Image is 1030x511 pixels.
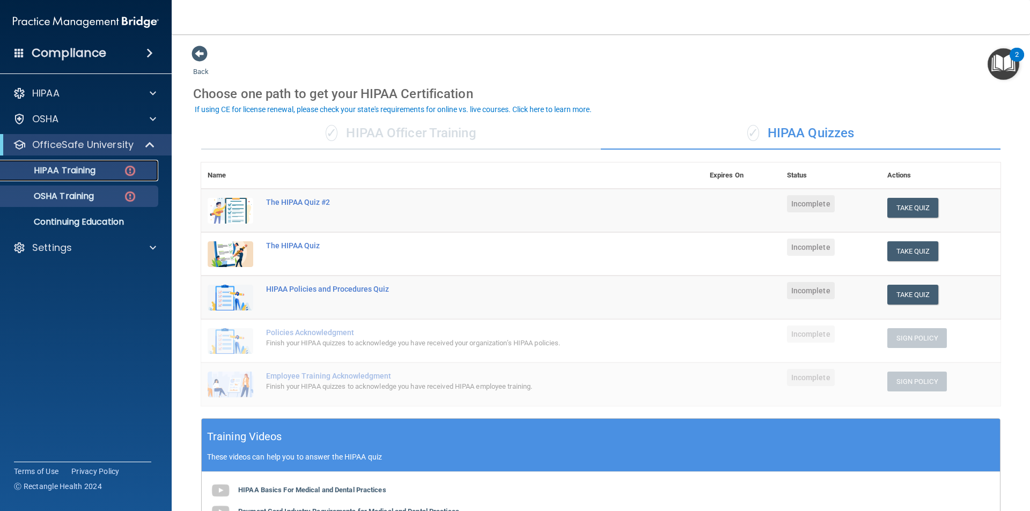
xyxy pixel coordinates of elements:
[266,328,650,337] div: Policies Acknowledgment
[32,113,59,125] p: OSHA
[887,285,939,305] button: Take Quiz
[14,466,58,477] a: Terms of Use
[266,241,650,250] div: The HIPAA Quiz
[32,46,106,61] h4: Compliance
[207,453,995,461] p: These videos can help you to answer the HIPAA quiz
[13,87,156,100] a: HIPAA
[787,325,835,343] span: Incomplete
[207,427,282,446] h5: Training Videos
[844,435,1017,478] iframe: Drift Widget Chat Controller
[13,11,159,33] img: PMB logo
[71,466,120,477] a: Privacy Policy
[193,55,209,76] a: Back
[266,372,650,380] div: Employee Training Acknowledgment
[13,138,156,151] a: OfficeSafe University
[1015,55,1019,69] div: 2
[201,162,260,189] th: Name
[887,198,939,218] button: Take Quiz
[703,162,781,189] th: Expires On
[787,239,835,256] span: Incomplete
[266,285,650,293] div: HIPAA Policies and Procedures Quiz
[787,369,835,386] span: Incomplete
[887,241,939,261] button: Take Quiz
[326,125,337,141] span: ✓
[787,282,835,299] span: Incomplete
[7,217,153,227] p: Continuing Education
[32,241,72,254] p: Settings
[13,113,156,125] a: OSHA
[747,125,759,141] span: ✓
[32,87,60,100] p: HIPAA
[210,480,231,501] img: gray_youtube_icon.38fcd6cc.png
[123,164,137,177] img: danger-circle.6113f641.png
[7,165,95,176] p: HIPAA Training
[787,195,835,212] span: Incomplete
[881,162,1000,189] th: Actions
[201,117,601,150] div: HIPAA Officer Training
[266,380,650,393] div: Finish your HIPAA quizzes to acknowledge you have received HIPAA employee training.
[781,162,881,189] th: Status
[988,48,1019,80] button: Open Resource Center, 2 new notifications
[13,241,156,254] a: Settings
[266,198,650,206] div: The HIPAA Quiz #2
[887,328,947,348] button: Sign Policy
[601,117,1000,150] div: HIPAA Quizzes
[32,138,134,151] p: OfficeSafe University
[238,486,386,494] b: HIPAA Basics For Medical and Dental Practices
[193,104,593,115] button: If using CE for license renewal, please check your state's requirements for online vs. live cours...
[887,372,947,391] button: Sign Policy
[266,337,650,350] div: Finish your HIPAA quizzes to acknowledge you have received your organization’s HIPAA policies.
[14,481,102,492] span: Ⓒ Rectangle Health 2024
[193,78,1009,109] div: Choose one path to get your HIPAA Certification
[7,191,94,202] p: OSHA Training
[195,106,592,113] div: If using CE for license renewal, please check your state's requirements for online vs. live cours...
[123,190,137,203] img: danger-circle.6113f641.png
